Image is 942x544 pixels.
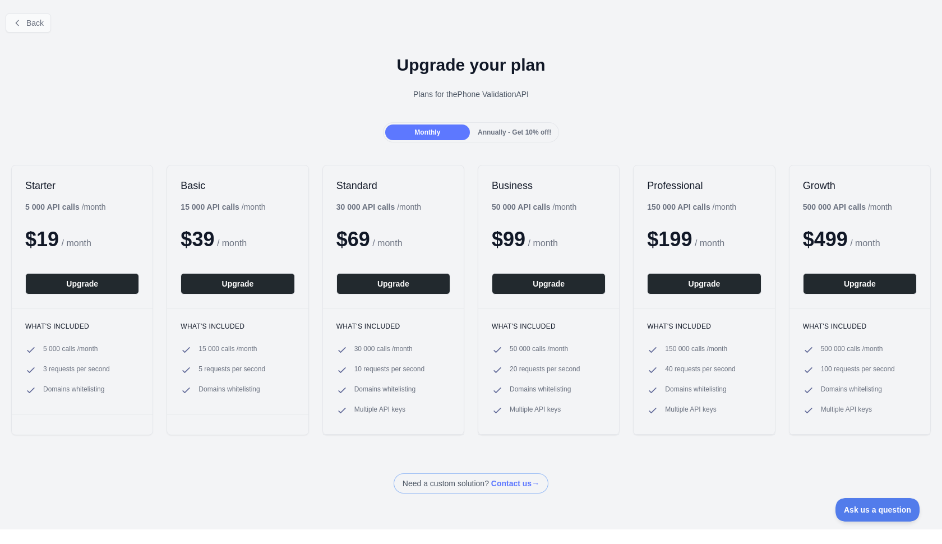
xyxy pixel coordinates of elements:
iframe: Toggle Customer Support [835,498,920,522]
b: 30 000 API calls [336,202,395,211]
div: / month [336,201,421,213]
span: $ 99 [492,228,525,251]
span: $ 69 [336,228,370,251]
div: / month [647,201,736,213]
div: / month [492,201,576,213]
b: 50 000 API calls [492,202,551,211]
span: $ 199 [647,228,692,251]
h2: Standard [336,179,450,192]
b: 150 000 API calls [647,202,710,211]
h2: Business [492,179,606,192]
h2: Professional [647,179,761,192]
